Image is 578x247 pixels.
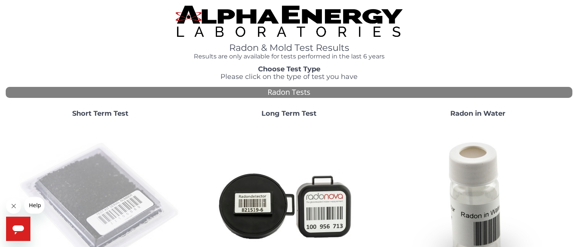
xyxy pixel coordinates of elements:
[6,87,572,98] div: Radon Tests
[176,6,402,37] img: TightCrop.jpg
[72,109,128,118] strong: Short Term Test
[6,198,21,214] iframe: Close message
[176,43,402,53] h1: Radon & Mold Test Results
[24,197,44,214] iframe: Message from company
[258,65,320,73] strong: Choose Test Type
[6,217,30,241] iframe: Button to launch messaging window
[450,109,505,118] strong: Radon in Water
[176,53,402,60] h4: Results are only available for tests performed in the last 6 years
[261,109,317,118] strong: Long Term Test
[220,72,358,81] span: Please click on the type of test you have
